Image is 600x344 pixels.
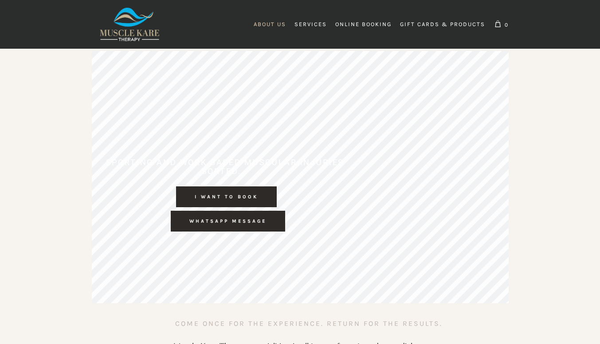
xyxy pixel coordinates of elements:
a: About Us [250,15,290,33]
a: Services [290,15,331,33]
a: Gift Cards & Products [396,15,489,33]
span: Gift Cards & Products [400,21,485,27]
rs-layer: WHATSAPP MESSAGE [171,211,285,232]
h4: Come once for the experience. Return for the results. [175,317,443,330]
rs-layer: I WANT TO BOOK [176,186,277,207]
span: Online Booking [335,21,392,27]
a: Online Booking [331,15,396,33]
h4: Sporting and Work Based Muscular Injuries SORTED... [106,158,345,176]
span: Services [294,21,327,27]
span: About Us [254,21,286,27]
